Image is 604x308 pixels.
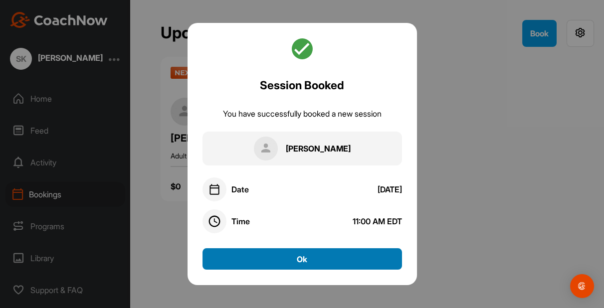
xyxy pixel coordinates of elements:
div: 11:00 AM EDT [353,216,402,226]
button: Ok [202,248,402,270]
div: [PERSON_NAME] [286,143,351,154]
div: [DATE] [378,184,402,194]
div: Time [231,216,250,226]
img: date [208,183,220,195]
h2: Session Booked [260,77,344,94]
img: time [208,215,220,227]
div: You have successfully booked a new session [223,108,382,120]
div: Open Intercom Messenger [570,274,594,298]
div: Date [231,184,249,194]
img: square_default-ef6cabf814de5a2bf16c804365e32c732080f9872bdf737d349900a9daf73cf9.png [254,137,278,160]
